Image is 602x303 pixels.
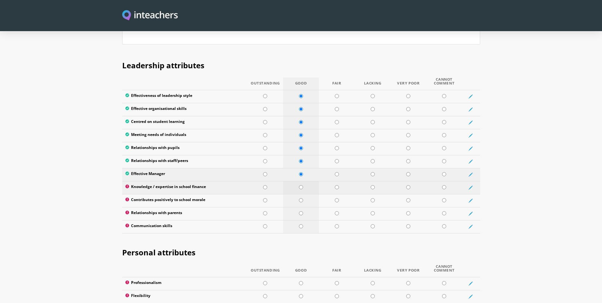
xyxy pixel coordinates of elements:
label: Contributes positively to school morale [125,198,244,204]
label: Effectiveness of leadership style [125,93,244,100]
label: Effective Manager [125,172,244,178]
th: Cannot Comment [426,265,462,277]
label: Communication skills [125,224,244,230]
label: Knowledge / expertise in school finance [125,185,244,191]
th: Outstanding [247,77,283,90]
span: Personal attributes [122,247,195,258]
th: Lacking [355,77,391,90]
a: Visit this site's homepage [122,10,178,21]
th: Fair [319,265,355,277]
label: Flexibility [125,293,244,300]
th: Lacking [355,265,391,277]
th: Good [283,77,319,90]
label: Professionalism [125,280,244,287]
img: Inteachers [122,10,178,21]
label: Centred on student learning [125,119,244,126]
th: Very Poor [390,77,426,90]
span: Leadership attributes [122,60,204,71]
th: Cannot Comment [426,77,462,90]
th: Outstanding [247,265,283,277]
label: Relationships with staff/peers [125,158,244,165]
th: Fair [319,77,355,90]
th: Good [283,265,319,277]
label: Effective organisational skills [125,106,244,113]
label: Relationships with pupils [125,145,244,152]
label: Meeting needs of individuals [125,132,244,139]
label: Relationships with parents [125,211,244,217]
th: Very Poor [390,265,426,277]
